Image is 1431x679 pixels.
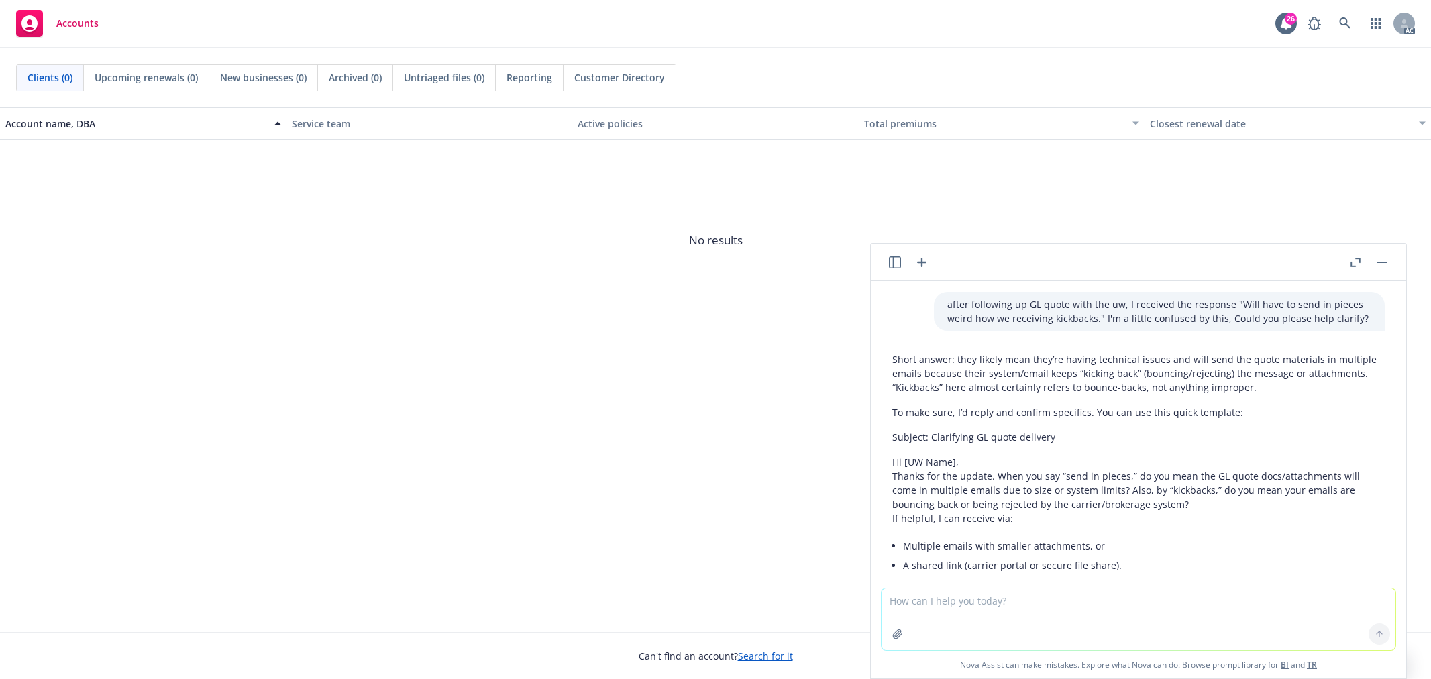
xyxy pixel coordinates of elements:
a: Search for it [738,649,793,662]
a: Switch app [1363,10,1389,37]
p: Hi [UW Name], Thanks for the update. When you say “send in pieces,” do you mean the GL quote docs... [892,455,1385,525]
span: Accounts [56,18,99,29]
button: Active policies [572,107,859,140]
div: Account name, DBA [5,117,266,131]
p: after following up GL quote with the uw, I received the response "Will have to send in pieces wei... [947,297,1371,325]
button: Closest renewal date [1145,107,1431,140]
a: BI [1281,659,1289,670]
button: Total premiums [859,107,1145,140]
span: Clients (0) [28,70,72,85]
li: Multiple emails with smaller attachments, or [903,536,1385,556]
span: Can't find an account? [639,649,793,663]
a: TR [1307,659,1317,670]
span: Customer Directory [574,70,665,85]
div: Total premiums [864,117,1125,131]
span: New businesses (0) [220,70,307,85]
span: Nova Assist can make mistakes. Explore what Nova can do: Browse prompt library for and [876,651,1401,678]
span: Reporting [507,70,552,85]
p: Subject: Clarifying GL quote delivery [892,430,1385,444]
li: A shared link (carrier portal or secure file share). [903,556,1385,575]
span: Upcoming renewals (0) [95,70,198,85]
button: Service team [286,107,573,140]
span: Untriaged files (0) [404,70,484,85]
div: 26 [1285,13,1297,25]
p: Please confirm what documents to expect (quote, forms, endorsements, terms/conditions, and any su... [892,586,1385,614]
span: Archived (0) [329,70,382,85]
div: Service team [292,117,568,131]
p: To make sure, I’d reply and confirm specifics. You can use this quick template: [892,405,1385,419]
a: Search [1332,10,1359,37]
a: Accounts [11,5,104,42]
div: Closest renewal date [1150,117,1411,131]
div: Active policies [578,117,853,131]
a: Report a Bug [1301,10,1328,37]
p: Short answer: they likely mean they’re having technical issues and will send the quote materials ... [892,352,1385,395]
